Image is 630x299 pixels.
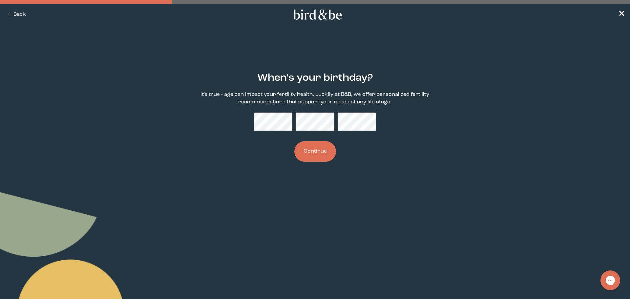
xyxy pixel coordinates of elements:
[618,11,625,18] span: ✕
[597,268,623,292] iframe: Gorgias live chat messenger
[618,9,625,20] a: ✕
[193,91,437,106] p: It's true - age can impact your fertility health. Luckily at B&B, we offer personalized fertility...
[257,71,373,86] h2: When's your birthday?
[5,11,26,18] button: Back Button
[294,141,336,162] button: Continue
